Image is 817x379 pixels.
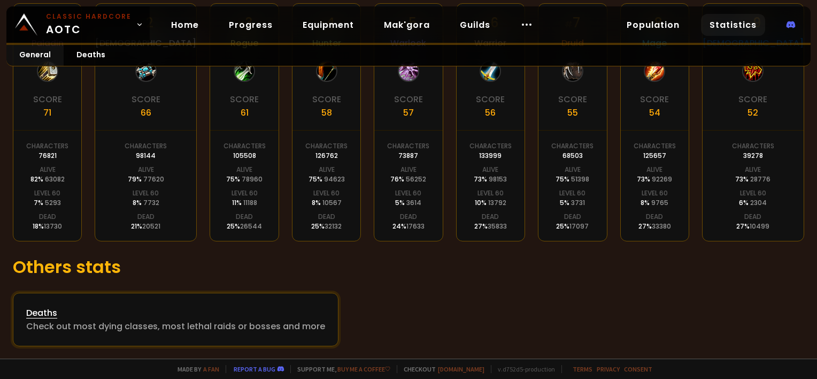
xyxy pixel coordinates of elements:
span: 98153 [489,175,507,184]
span: 11188 [243,198,257,207]
span: 63082 [45,175,65,184]
div: 73 % [637,175,672,184]
div: 8 % [641,198,668,208]
a: Guilds [451,14,499,36]
div: Alive [40,165,56,175]
div: Score [230,93,259,106]
span: 92269 [652,175,672,184]
div: 61 [241,106,249,119]
a: Privacy [597,365,620,373]
span: 32132 [325,222,342,231]
div: Alive [236,165,252,175]
div: 21 % [131,222,160,231]
span: v. d752d5 - production [491,365,555,373]
div: 76 % [390,175,426,184]
div: Deaths [26,306,325,320]
h1: Others stats [13,254,804,280]
span: 28776 [750,175,770,184]
div: Level 60 [133,188,159,198]
div: 125657 [643,151,666,161]
div: 73887 [398,151,418,161]
div: Dead [137,212,155,222]
a: Terms [573,365,592,373]
span: 33380 [652,222,671,231]
div: Check out most dying classes, most lethal raids or bosses and more [26,320,325,333]
a: Report a bug [234,365,275,373]
div: Alive [138,165,154,175]
div: 25 % [227,222,262,231]
div: Alive [646,165,662,175]
span: 2304 [750,198,767,207]
div: Score [476,93,505,106]
div: 18 % [33,222,62,231]
span: 17633 [406,222,425,231]
div: Dead [236,212,253,222]
div: Level 60 [740,188,766,198]
span: 35833 [488,222,507,231]
div: Characters [125,141,167,151]
div: 57 [403,106,414,119]
a: a fan [203,365,219,373]
div: 82 % [30,175,65,184]
a: Mak'gora [375,14,438,36]
div: Level 60 [395,188,421,198]
div: 75 % [226,175,263,184]
a: Consent [624,365,652,373]
span: Checkout [397,365,484,373]
div: 56 [485,106,496,119]
div: 55 [567,106,578,119]
div: 25 % [556,222,589,231]
div: 133999 [479,151,502,161]
div: Score [312,93,341,106]
a: Home [163,14,207,36]
div: Characters [26,141,68,151]
a: Statistics [701,14,765,36]
div: Characters [387,141,429,151]
div: Level 60 [313,188,340,198]
div: Level 60 [559,188,585,198]
div: Characters [469,141,512,151]
div: 126762 [315,151,338,161]
div: 7 % [34,198,61,208]
span: 26544 [240,222,262,231]
div: 6 % [739,198,767,208]
div: 11 % [232,198,257,208]
span: 77620 [143,175,164,184]
a: Equipment [294,14,363,36]
div: 5 % [560,198,585,208]
div: Dead [744,212,761,222]
span: 10499 [750,222,769,231]
div: 25 % [311,222,342,231]
div: Alive [319,165,335,175]
div: Score [640,93,669,106]
div: Alive [482,165,498,175]
div: 54 [649,106,660,119]
div: 27 % [474,222,507,231]
div: 39278 [743,151,763,161]
div: Dead [482,212,499,222]
span: 3731 [571,198,585,207]
span: 9765 [651,198,668,207]
span: 5293 [45,198,61,207]
div: Alive [565,165,581,175]
div: 5 % [395,198,421,208]
div: 73 % [474,175,507,184]
span: 7732 [143,198,159,207]
span: 51398 [571,175,589,184]
div: Dead [400,212,417,222]
div: Score [558,93,587,106]
div: Alive [400,165,417,175]
div: 27 % [638,222,671,231]
div: 8 % [312,198,342,208]
span: 13792 [488,198,506,207]
span: Support me, [290,365,390,373]
span: 3614 [406,198,421,207]
div: Characters [732,141,774,151]
small: Classic Hardcore [46,12,132,21]
span: Made by [171,365,219,373]
span: 13730 [44,222,62,231]
div: 73 % [735,175,770,184]
div: Characters [223,141,266,151]
a: [DOMAIN_NAME] [438,365,484,373]
div: 75 % [309,175,345,184]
